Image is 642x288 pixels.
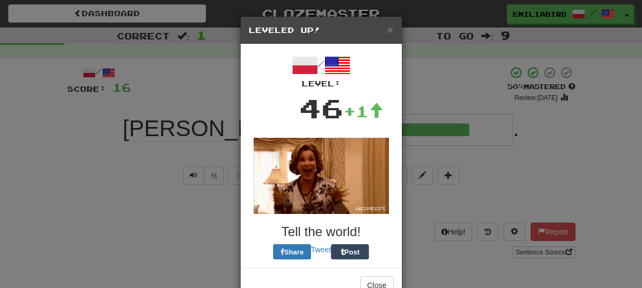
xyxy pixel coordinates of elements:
[254,138,389,214] img: lucille-bluth-8f3fd88a9e1d39ebd4dcae2a3c7398930b7aef404e756e0a294bf35c6fedb1b1.gif
[299,89,343,127] div: 46
[249,78,394,89] div: Level:
[249,52,394,89] div: /
[249,25,394,36] h5: Leveled Up!
[311,245,331,254] a: Tweet
[273,244,311,259] button: Share
[387,24,393,35] button: Close
[331,244,369,259] button: Post
[343,101,383,122] div: +1
[387,23,393,36] span: ×
[249,225,394,239] h3: Tell the world!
